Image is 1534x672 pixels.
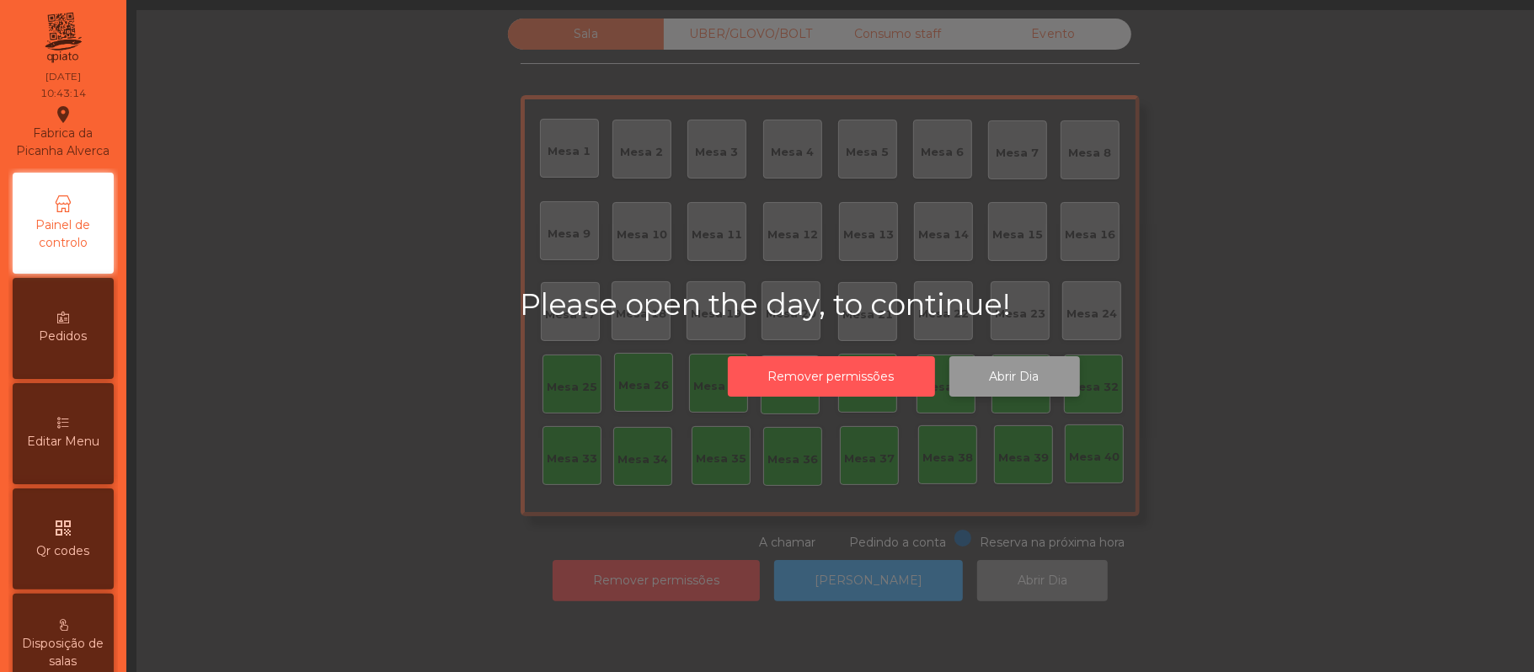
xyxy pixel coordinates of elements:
[13,104,113,160] div: Fabrica da Picanha Alverca
[40,86,86,101] div: 10:43:14
[40,328,88,345] span: Pedidos
[17,635,110,670] span: Disposição de salas
[45,69,81,84] div: [DATE]
[728,356,935,397] button: Remover permissões
[53,518,73,538] i: qr_code
[53,104,73,125] i: location_on
[37,542,90,560] span: Qr codes
[27,433,99,451] span: Editar Menu
[42,8,83,67] img: qpiato
[949,356,1080,397] button: Abrir Dia
[520,287,1287,323] h2: Please open the day, to continue!
[17,216,110,252] span: Painel de controlo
